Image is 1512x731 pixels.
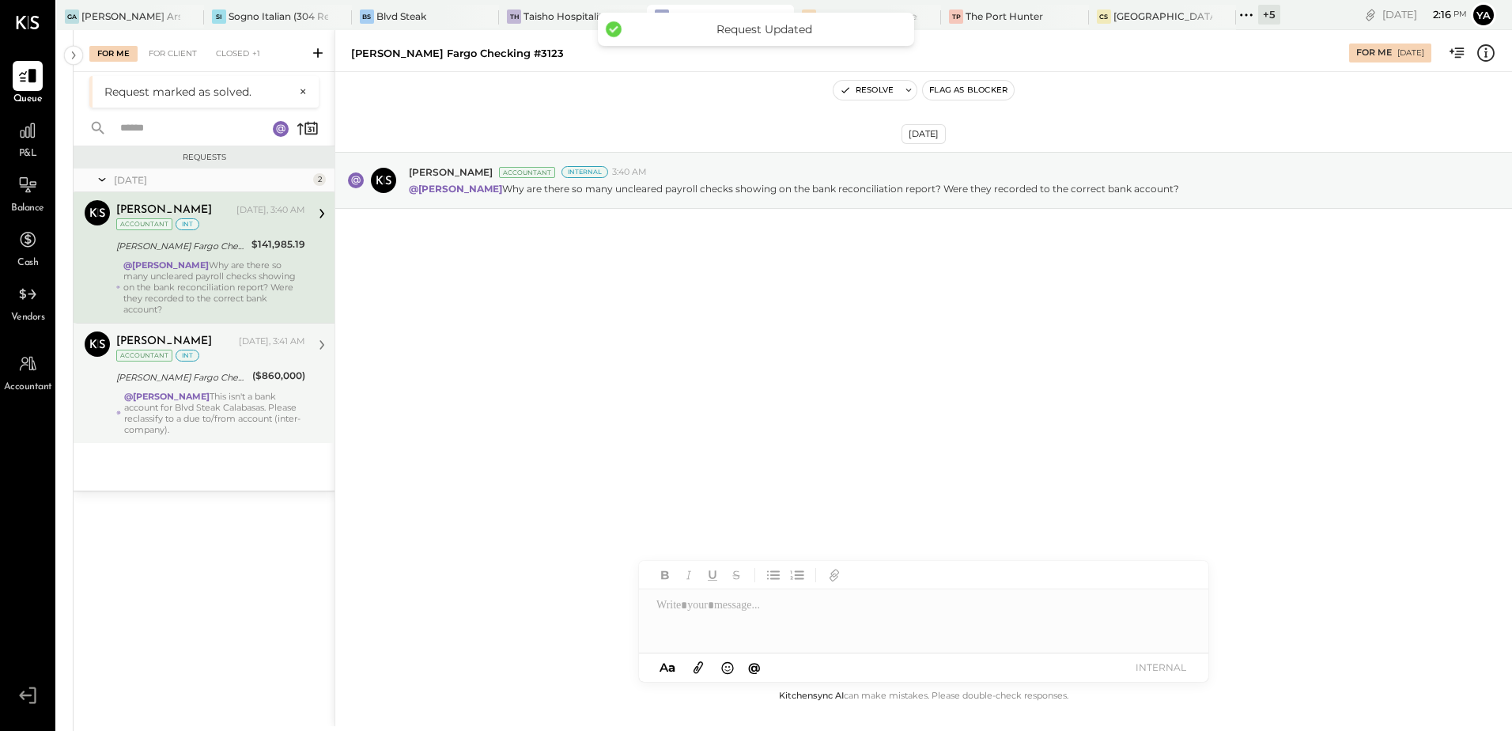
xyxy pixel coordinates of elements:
span: 3:40 AM [612,166,647,179]
a: Accountant [1,349,55,395]
button: Ordered List [787,565,807,585]
div: [PERSON_NAME] Fargo Checking #3123 [116,238,247,254]
strong: @[PERSON_NAME] [409,183,502,195]
button: Ya [1471,2,1496,28]
button: × [291,85,307,99]
div: [DATE] [902,124,946,144]
div: copy link [1363,6,1378,23]
div: [PERSON_NAME] [116,334,212,350]
div: CS [1097,9,1111,24]
button: Strikethrough [726,565,747,585]
span: P&L [19,147,37,161]
a: Vendors [1,279,55,325]
div: [PERSON_NAME] Fargo Checking #3123 [351,46,564,61]
div: GA [65,9,79,24]
div: [DATE] [114,173,309,187]
span: Cash [17,256,38,271]
button: Flag as Blocker [923,81,1014,100]
div: Taisho Hospitality LLC [524,9,622,23]
button: Resolve [833,81,900,100]
div: $141,985.19 [251,237,305,252]
div: Accountant [116,350,172,362]
div: Accountant [499,167,555,178]
a: P&L [1,116,55,161]
span: Vendors [11,311,45,325]
div: For Client [141,46,205,62]
div: Requests [81,152,327,163]
div: BS [360,9,374,24]
a: Balance [1,170,55,216]
div: [PERSON_NAME] Restaurant & Deli [818,9,917,23]
span: +1 [252,48,260,59]
div: This isn't a bank account for Blvd Steak Calabasas. Please reclassify to a due to/from account (i... [124,391,305,435]
span: Accountant [4,381,52,395]
span: @ [748,660,761,675]
div: 2 [313,173,326,186]
div: SR [802,9,816,24]
div: [PERSON_NAME] Arso [81,9,180,23]
button: INTERNAL [1129,657,1193,678]
div: [GEOGRAPHIC_DATA][PERSON_NAME] [1113,9,1212,23]
div: Request Updated [629,22,898,36]
button: Unordered List [763,565,784,585]
span: a [668,660,675,675]
span: [PERSON_NAME] [409,165,493,179]
a: Queue [1,61,55,107]
div: int [176,350,199,362]
p: Why are there so many uncleared payroll checks showing on the bank reconciliation report? Were th... [409,182,1179,195]
button: Add URL [824,565,845,585]
button: Underline [702,565,723,585]
div: SI [212,9,226,24]
a: Cash [1,225,55,271]
div: [DATE], 3:40 AM [236,204,305,217]
div: The Port Hunter [966,9,1043,23]
span: Queue [13,93,43,107]
button: @ [743,657,765,677]
div: [DATE] [1397,47,1424,59]
div: Accountant [116,218,172,230]
span: Balance [11,202,44,216]
div: BS [655,9,669,24]
button: Bold [655,565,675,585]
div: [PERSON_NAME] [116,203,212,218]
div: int [176,218,199,230]
div: + 5 [1258,5,1280,25]
div: Sogno Italian (304 Restaurant) [229,9,327,23]
div: Closed [208,46,268,62]
button: Aa [655,659,680,676]
div: ($860,000) [252,368,305,384]
div: Internal [561,166,608,178]
div: [PERSON_NAME] Fargo Checking #0781 [116,369,248,385]
div: Why are there so many uncleared payroll checks showing on the bank reconciliation report? Were th... [123,259,305,315]
div: [DATE] [1382,7,1467,22]
strong: @[PERSON_NAME] [124,391,210,402]
strong: @[PERSON_NAME] [123,259,209,271]
div: TH [507,9,521,24]
div: Request marked as solved. [104,84,291,100]
button: Italic [679,565,699,585]
div: BLVD Steak Calabasas [671,9,770,23]
div: Blvd Steak [376,9,426,23]
div: [DATE], 3:41 AM [239,335,305,348]
div: TP [949,9,963,24]
div: For Me [89,46,138,62]
div: For Me [1356,47,1392,59]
